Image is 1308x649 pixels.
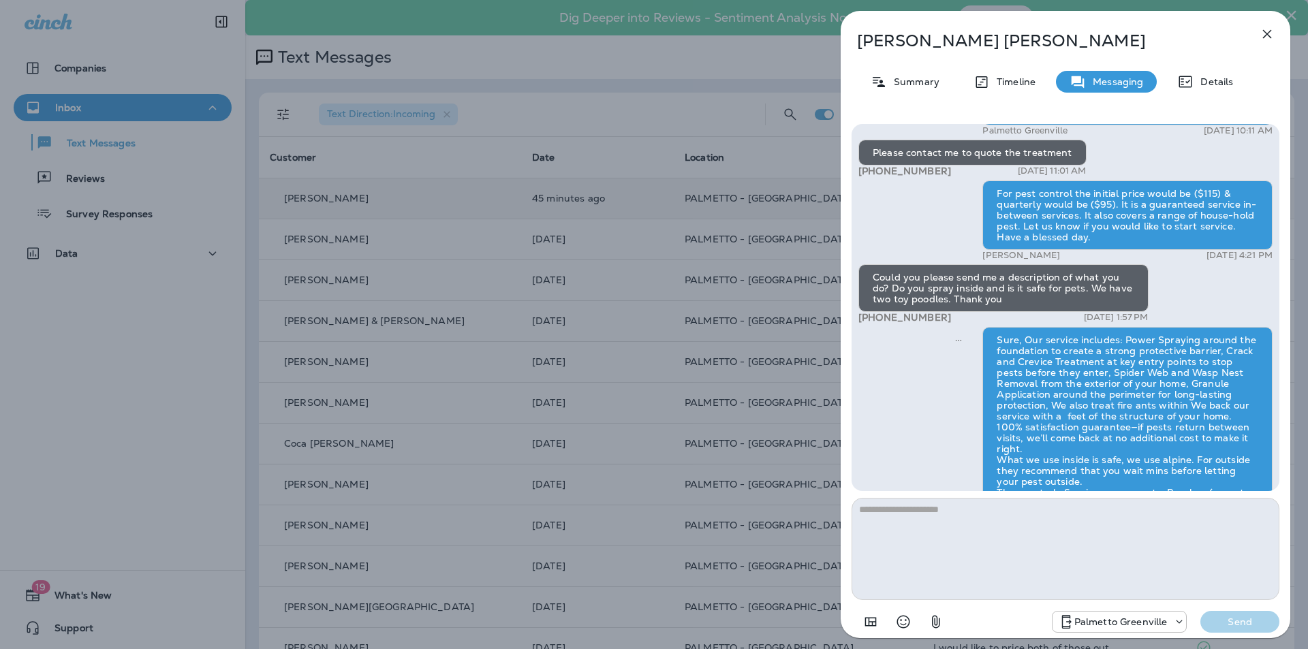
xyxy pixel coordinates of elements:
span: Sent [955,333,962,345]
p: [PERSON_NAME] [PERSON_NAME] [857,31,1229,50]
p: Messaging [1086,76,1143,87]
p: [DATE] 10:11 AM [1204,125,1273,136]
span: [PHONE_NUMBER] [858,311,951,323]
span: [PHONE_NUMBER] [858,165,951,177]
div: +1 (864) 385-1074 [1053,614,1187,630]
p: Palmetto Greenville [982,125,1068,136]
p: [DATE] 1:57 PM [1084,312,1149,323]
p: Timeline [990,76,1035,87]
div: Sure, Our service includes: Power Spraying around the foundation to create a strong protective ba... [982,327,1273,538]
p: [DATE] 4:21 PM [1206,250,1273,261]
div: Could you please send me a description of what you do? Do you spray inside and is it safe for pet... [858,264,1149,312]
p: [DATE] 11:01 AM [1018,165,1087,176]
button: Add in a premade template [857,608,884,635]
div: Please contact me to quote the treatment [858,140,1087,165]
div: For pest control the initial price would be ($115) & quarterly would be ($95). It is a guaranteed... [982,180,1273,250]
p: [PERSON_NAME] [982,250,1060,261]
p: Details [1194,76,1233,87]
p: Summary [887,76,939,87]
button: Select an emoji [890,608,917,635]
p: Palmetto Greenville [1074,616,1168,627]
